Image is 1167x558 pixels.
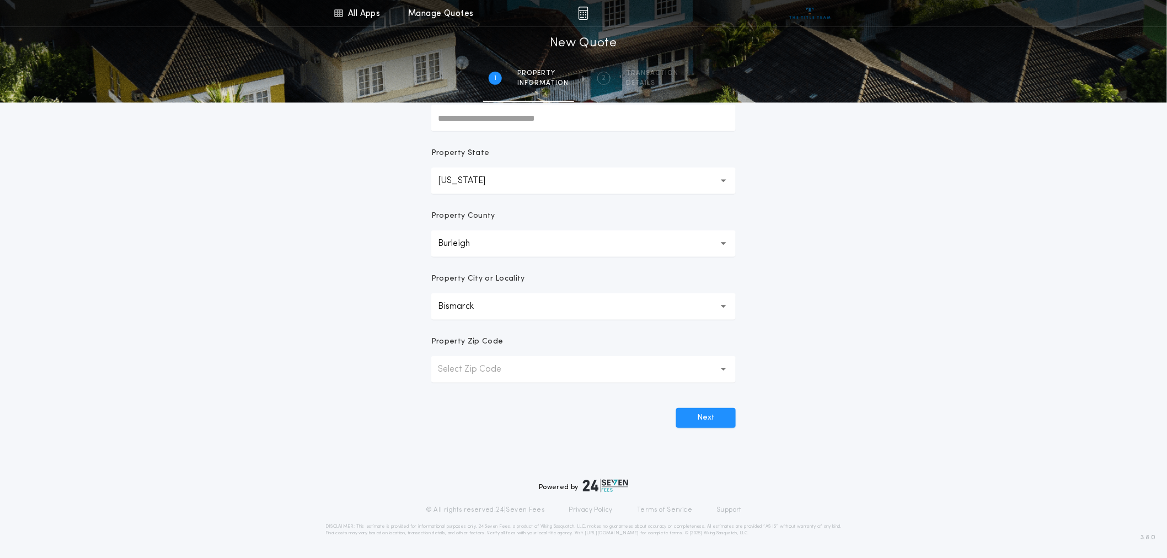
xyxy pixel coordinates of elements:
span: Property [517,69,569,78]
button: Burleigh [431,230,736,257]
div: Powered by [539,479,628,492]
h2: 1 [494,74,496,83]
img: logo [583,479,628,492]
button: Bismarck [431,293,736,320]
h2: 2 [602,74,606,83]
p: © All rights reserved. 24|Seven Fees [426,506,545,514]
p: Select Zip Code [438,363,519,376]
p: Bismarck [438,300,491,313]
p: DISCLAIMER: This estimate is provided for informational purposes only. 24|Seven Fees, a product o... [325,523,842,536]
a: [URL][DOMAIN_NAME] [585,531,639,535]
p: Burleigh [438,237,488,250]
p: Property Zip Code [431,336,503,347]
button: [US_STATE] [431,168,736,194]
a: Support [716,506,741,514]
p: Property County [431,211,495,222]
button: Next [676,408,736,428]
p: Property City or Locality [431,273,525,285]
button: Select Zip Code [431,356,736,383]
a: Privacy Policy [569,506,613,514]
p: Property State [431,148,489,159]
span: information [517,79,569,88]
img: vs-icon [790,8,831,19]
span: 3.8.0 [1141,533,1156,543]
p: [US_STATE] [438,174,503,187]
h1: New Quote [550,35,617,52]
img: img [578,7,588,20]
a: Terms of Service [637,506,692,514]
span: Transaction [626,69,678,78]
span: details [626,79,678,88]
